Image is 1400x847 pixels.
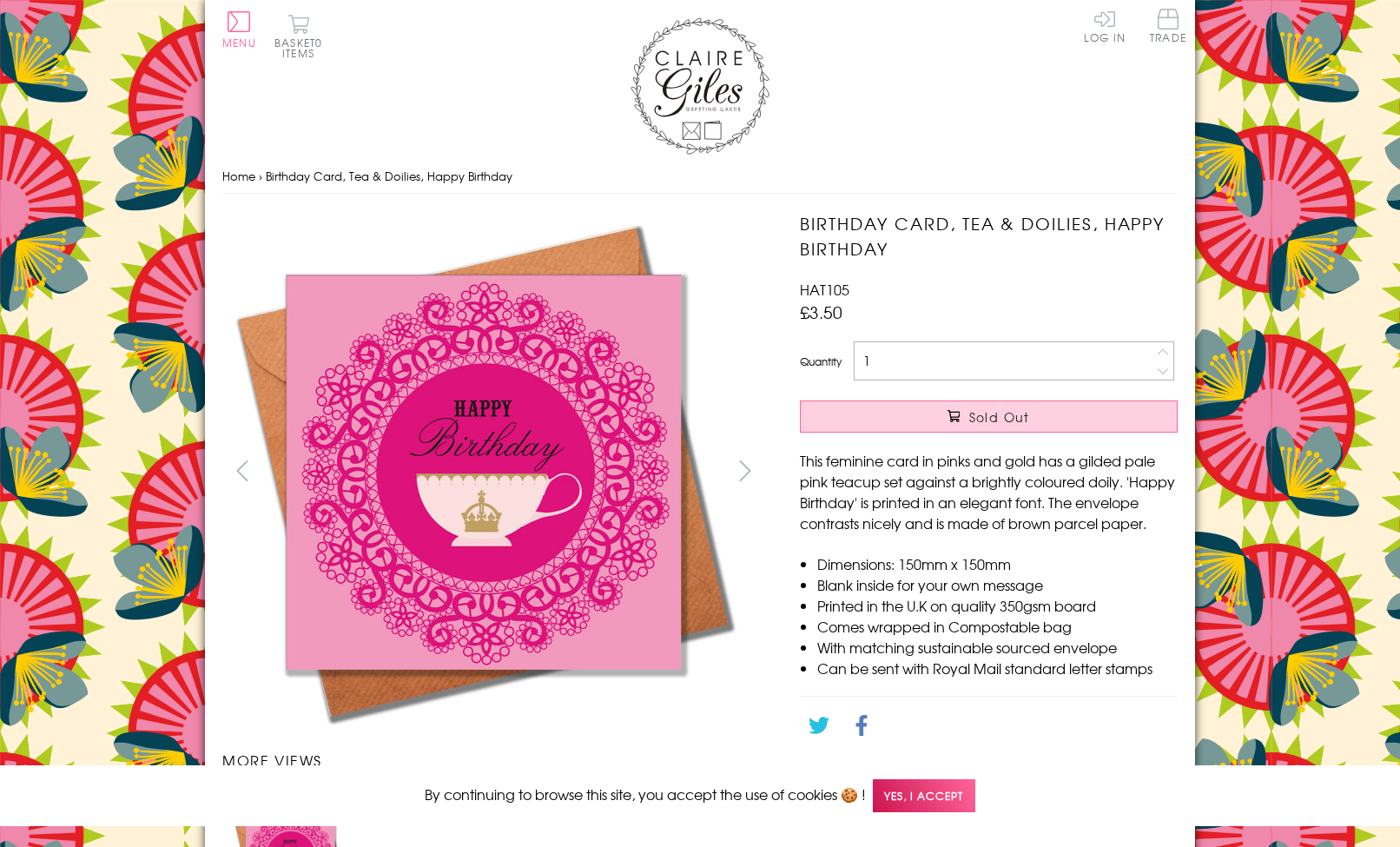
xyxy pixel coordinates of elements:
button: prev [222,451,261,490]
span: HAT105 [800,279,849,300]
button: next [726,451,765,490]
li: Blank inside for your own message [817,574,1178,595]
nav: breadcrumbs [222,159,1178,195]
a: Trade [1150,9,1186,46]
button: Basket0 items [274,14,322,58]
a: Log In [1084,9,1126,43]
span: Trade [1150,9,1186,43]
li: Can be sent with Royal Mail standard letter stamps [817,658,1178,678]
p: This feminine card in pinks and gold has a gilded pale pink teacup set against a brightly coloure... [800,450,1178,533]
a: Go back to the collection [815,762,983,783]
label: Quantity [800,354,842,369]
span: Yes, I accept [873,779,975,813]
li: Comes wrapped in Compostable bag [817,616,1178,637]
span: › [259,168,262,184]
h1: Birthday Card, Tea & Doilies, Happy Birthday [800,211,1178,261]
span: Sold Out [969,408,1030,426]
li: With matching sustainable sourced envelope [817,637,1178,658]
span: £3.50 [800,300,842,324]
li: Printed in the U.K on quality 350gsm board [817,595,1178,616]
img: Birthday Card, Tea & Doilies, Happy Birthday [222,211,743,732]
button: Sold Out [800,400,1178,433]
h3: More views [222,750,765,771]
a: Home [222,168,255,184]
button: Menu [222,11,256,48]
span: 0 items [282,35,322,61]
img: Claire Giles Greetings Cards [631,17,769,155]
li: Dimensions: 150mm x 150mm [817,553,1178,574]
span: Birthday Card, Tea & Doilies, Happy Birthday [266,168,512,184]
span: Menu [222,35,256,50]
